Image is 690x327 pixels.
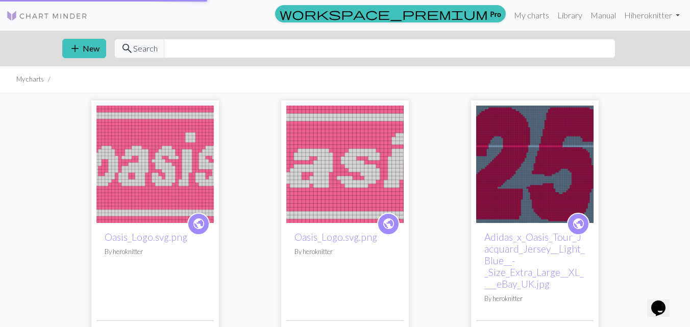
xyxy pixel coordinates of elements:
[567,213,589,235] a: public
[96,158,214,168] a: Oasis_Logo.svg.png
[275,5,506,22] a: Pro
[121,41,133,56] span: search
[294,231,377,243] a: Oasis_Logo.svg.png
[377,213,400,235] a: public
[105,247,206,257] p: By heroknitter
[647,286,680,317] iframe: chat widget
[382,214,395,234] i: public
[484,294,585,304] p: By heroknitter
[280,7,488,21] span: workspace_premium
[105,231,187,243] a: Oasis_Logo.svg.png
[192,214,205,234] i: public
[553,5,586,26] a: Library
[572,216,585,232] span: public
[187,213,210,235] a: public
[69,41,81,56] span: add
[620,5,684,26] a: Hiheroknitter
[294,247,396,257] p: By heroknitter
[192,216,205,232] span: public
[62,39,106,58] button: New
[476,158,594,168] a: oasis 25 100x65
[484,231,585,290] a: Adidas_x_Oasis_Tour_Jacquard_Jersey__Light_Blue__-_Size_Extra_Large__XL____eBay_UK.jpg
[286,158,404,168] a: Oasis_Logo.svg.png
[382,216,395,232] span: public
[476,106,594,223] img: oasis 25 100x65
[6,10,88,22] img: Logo
[586,5,620,26] a: Manual
[572,214,585,234] i: public
[286,106,404,223] img: Oasis_Logo.svg.png
[96,106,214,223] img: Oasis_Logo.svg.png
[133,42,158,55] span: Search
[16,74,44,84] li: My charts
[510,5,553,26] a: My charts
